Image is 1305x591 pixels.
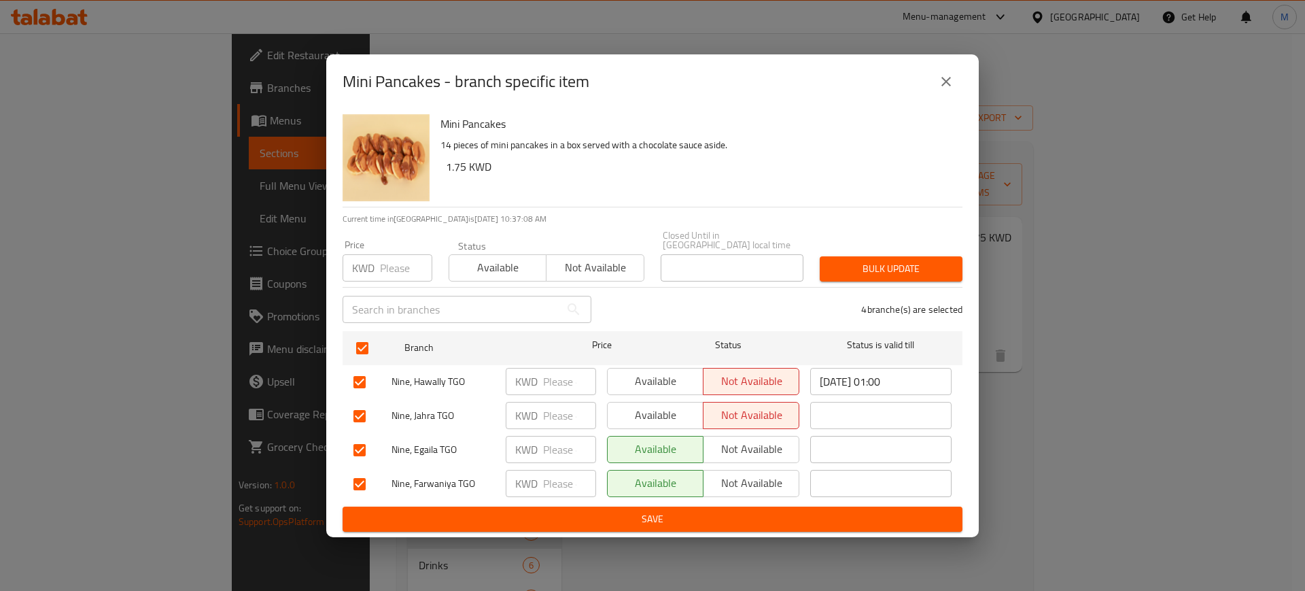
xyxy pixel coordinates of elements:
[658,337,799,354] span: Status
[703,470,799,497] button: Not available
[613,405,698,425] span: Available
[380,254,432,282] input: Please enter price
[613,439,698,459] span: Available
[543,402,596,429] input: Please enter price
[703,368,799,395] button: Not available
[709,473,794,493] span: Not available
[613,473,698,493] span: Available
[709,405,794,425] span: Not available
[810,337,952,354] span: Status is valid till
[391,441,495,458] span: Nine, Egaila TGO
[391,475,495,492] span: Nine, Farwaniya TGO
[861,303,962,316] p: 4 branche(s) are selected
[455,258,541,277] span: Available
[820,256,962,282] button: Bulk update
[446,157,952,176] h6: 1.75 KWD
[557,337,647,354] span: Price
[709,371,794,391] span: Not available
[703,436,799,463] button: Not available
[404,339,546,356] span: Branch
[543,470,596,497] input: Please enter price
[515,475,538,492] p: KWD
[391,373,495,390] span: Nine, Hawally TGO
[546,254,644,282] button: Not available
[552,258,638,277] span: Not available
[613,371,698,391] span: Available
[930,65,962,98] button: close
[607,402,703,429] button: Available
[353,511,952,528] span: Save
[703,402,799,429] button: Not available
[440,137,952,154] p: 14 pieces of mini pancakes in a box served with a chocolate sauce aside.
[449,254,546,282] button: Available
[515,407,538,424] p: KWD
[343,213,962,225] p: Current time in [GEOGRAPHIC_DATA] is [DATE] 10:37:08 AM
[343,114,430,201] img: Mini Pancakes
[709,439,794,459] span: Not available
[607,470,703,497] button: Available
[343,507,962,532] button: Save
[343,296,560,323] input: Search in branches
[607,436,703,463] button: Available
[607,368,703,395] button: Available
[343,71,589,92] h2: Mini Pancakes - branch specific item
[515,373,538,390] p: KWD
[391,407,495,424] span: Nine, Jahra TGO
[352,260,375,276] p: KWD
[831,260,952,277] span: Bulk update
[515,441,538,458] p: KWD
[440,114,952,133] h6: Mini Pancakes
[543,368,596,395] input: Please enter price
[543,436,596,463] input: Please enter price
